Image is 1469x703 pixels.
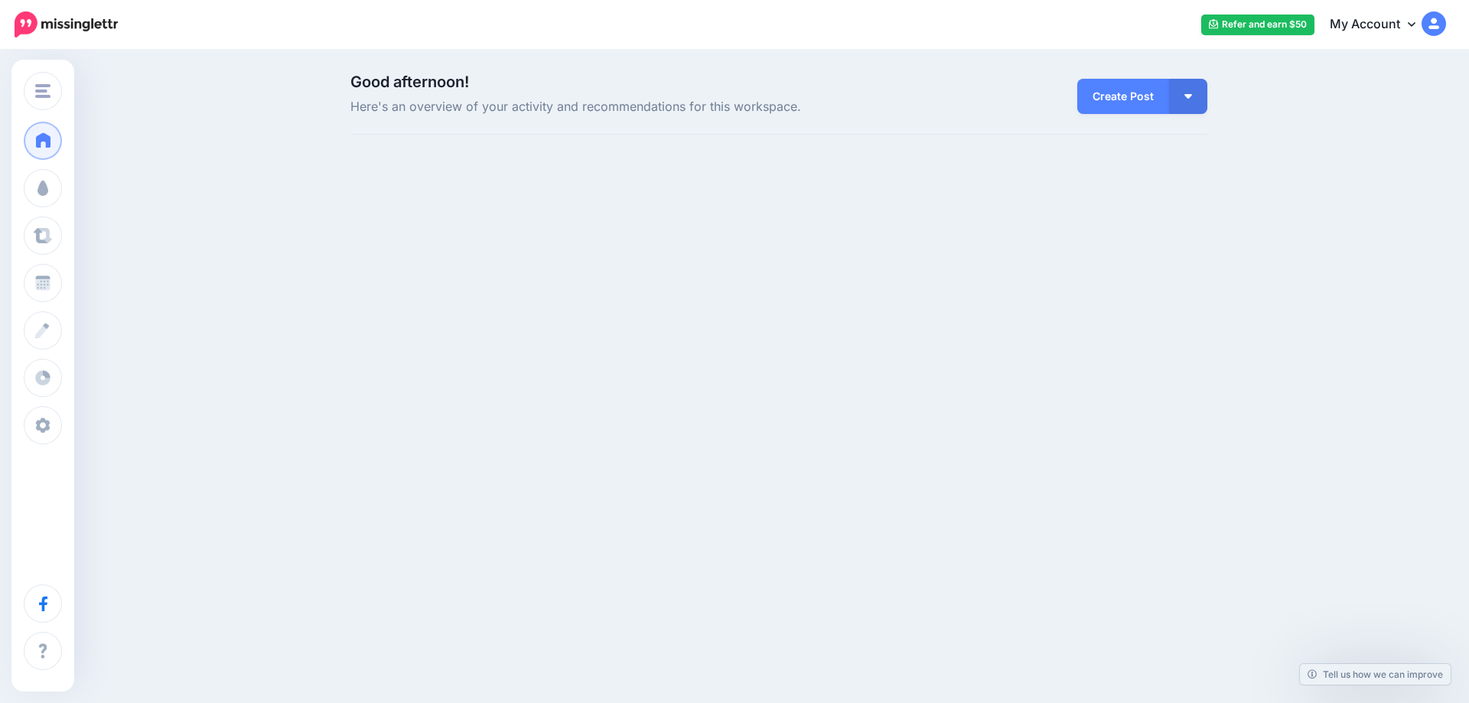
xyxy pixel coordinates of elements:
[15,11,118,37] img: Missinglettr
[1314,6,1446,44] a: My Account
[350,97,914,117] span: Here's an overview of your activity and recommendations for this workspace.
[1184,94,1192,99] img: arrow-down-white.png
[350,73,469,91] span: Good afternoon!
[1300,664,1451,685] a: Tell us how we can improve
[1077,79,1169,114] a: Create Post
[35,84,50,98] img: menu.png
[1201,15,1314,35] a: Refer and earn $50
